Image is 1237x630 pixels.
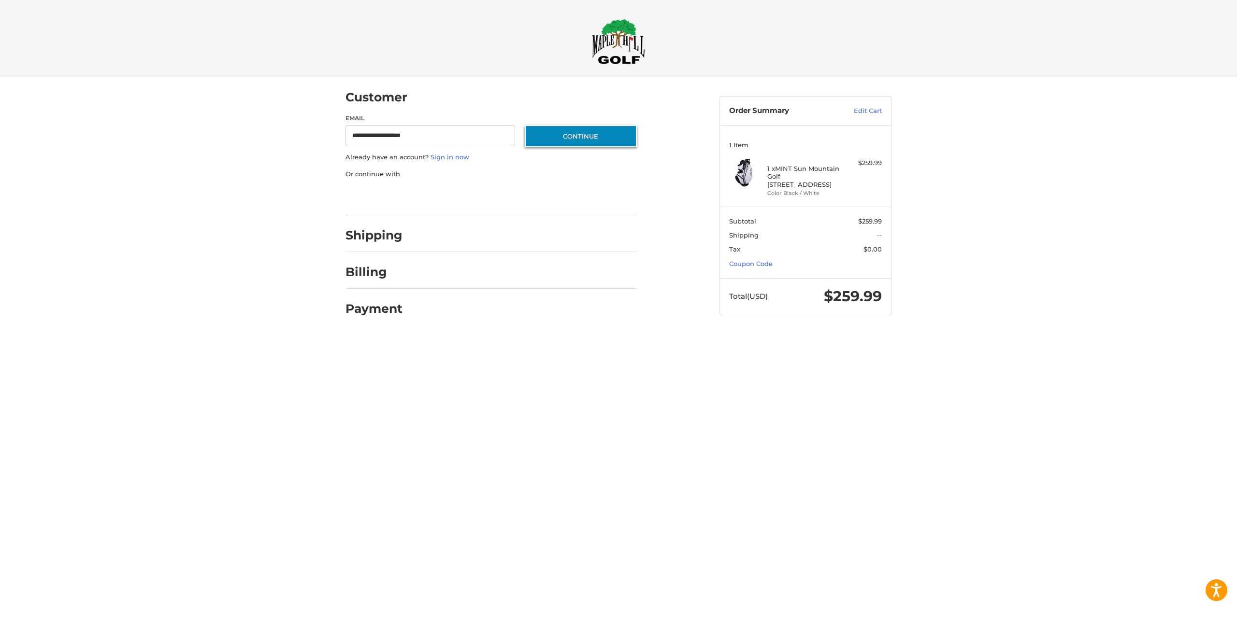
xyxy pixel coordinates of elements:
a: Coupon Code [729,260,773,267]
h2: Customer [345,90,407,105]
span: $0.00 [863,245,882,253]
h2: Shipping [345,228,403,243]
span: Tax [729,245,740,253]
h2: Payment [345,301,403,316]
span: Total (USD) [729,292,768,301]
h3: Order Summary [729,106,833,116]
div: $259.99 [844,158,882,168]
h4: 1 x MINT Sun Mountain Golf [STREET_ADDRESS] [767,165,841,188]
a: Sign in now [431,153,469,161]
li: Color Black / White [767,189,841,197]
span: Shipping [729,231,759,239]
span: -- [877,231,882,239]
h2: Billing [345,265,402,280]
iframe: PayPal-venmo [506,188,578,206]
button: Continue [525,125,637,147]
span: $259.99 [824,287,882,305]
p: Already have an account? [345,153,637,162]
iframe: PayPal-paylater [424,188,497,206]
span: Subtotal [729,217,756,225]
a: Edit Cart [833,106,882,116]
span: $259.99 [858,217,882,225]
label: Email [345,114,516,123]
h3: 1 Item [729,141,882,149]
p: Or continue with [345,169,637,179]
iframe: PayPal-paypal [342,188,415,206]
img: Maple Hill Golf [592,19,645,64]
